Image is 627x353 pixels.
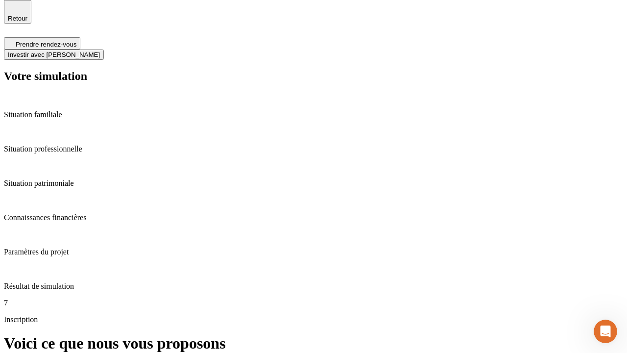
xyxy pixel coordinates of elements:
button: Prendre rendez-vous [4,37,80,50]
p: Connaissances financières [4,213,623,222]
p: Inscription [4,315,623,324]
h1: Voici ce que nous vous proposons [4,334,623,353]
span: Retour [8,15,27,22]
span: Prendre rendez-vous [16,41,76,48]
iframe: Intercom live chat [594,320,617,343]
p: Situation familiale [4,110,623,119]
p: 7 [4,299,623,307]
button: Investir avec [PERSON_NAME] [4,50,104,60]
p: Situation professionnelle [4,145,623,153]
h2: Votre simulation [4,70,623,83]
p: Résultat de simulation [4,282,623,291]
p: Situation patrimoniale [4,179,623,188]
p: Paramètres du projet [4,248,623,256]
span: Investir avec [PERSON_NAME] [8,51,100,58]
